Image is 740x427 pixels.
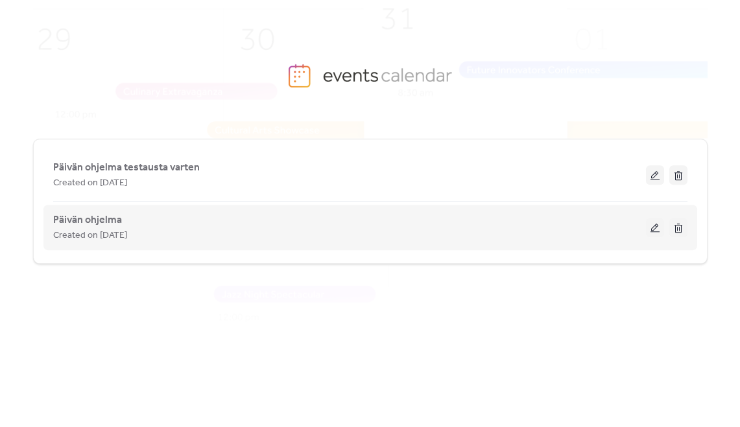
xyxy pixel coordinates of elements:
[53,213,122,228] span: Päivän ohjelma
[53,216,122,224] a: Päivän ohjelma
[53,176,127,191] span: Created on [DATE]
[53,160,200,176] span: Päivän ohjelma testausta varten
[53,164,200,171] a: Päivän ohjelma testausta varten
[53,228,127,244] span: Created on [DATE]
